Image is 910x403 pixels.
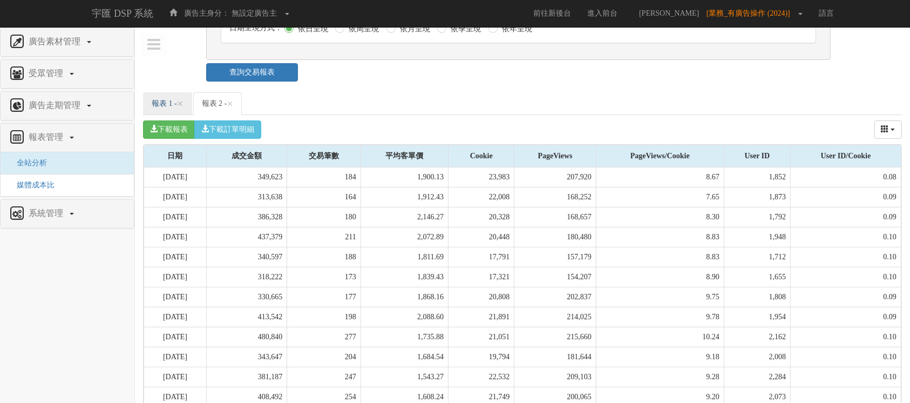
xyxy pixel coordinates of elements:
[449,267,514,287] td: 17,321
[596,287,724,307] td: 9.75
[449,145,514,167] div: Cookie
[9,181,55,189] a: 媒體成本比
[724,145,790,167] div: User ID
[724,187,790,207] td: 1,873
[9,33,126,51] a: 廣告素材管理
[144,207,207,227] td: [DATE]
[791,145,901,167] div: User ID/Cookie
[724,367,790,387] td: 2,284
[449,227,514,247] td: 20,448
[596,247,724,267] td: 8.83
[361,207,448,227] td: 2,146.27
[791,167,901,187] td: 0.08
[227,98,233,110] button: Close
[596,145,724,167] div: PageViews/Cookie
[514,145,595,167] div: PageViews
[791,327,901,347] td: 0.10
[184,9,229,17] span: 廣告主身分：
[206,307,287,327] td: 413,542
[724,347,790,367] td: 2,008
[287,267,361,287] td: 173
[287,367,361,387] td: 247
[724,227,790,247] td: 1,948
[229,24,282,32] span: 日期呈現方式：
[514,347,596,367] td: 181,644
[206,267,287,287] td: 318,222
[287,247,361,267] td: 188
[449,367,514,387] td: 22,532
[206,287,287,307] td: 330,665
[724,307,790,327] td: 1,954
[596,367,724,387] td: 9.28
[9,205,126,223] a: 系統管理
[144,247,207,267] td: [DATE]
[144,145,206,167] div: 日期
[596,267,724,287] td: 8.90
[9,65,126,83] a: 受眾管理
[287,207,361,227] td: 180
[287,145,360,167] div: 交易筆數
[724,327,790,347] td: 2,162
[144,347,207,367] td: [DATE]
[514,327,596,347] td: 215,660
[397,24,430,35] label: 依月呈現
[791,187,901,207] td: 0.09
[227,97,233,110] span: ×
[361,167,448,187] td: 1,900.13
[361,247,448,267] td: 1,811.69
[791,227,901,247] td: 0.10
[724,247,790,267] td: 1,712
[287,167,361,187] td: 184
[449,287,514,307] td: 20,808
[707,9,796,17] span: [業務_有廣告操作 (2024)]
[514,367,596,387] td: 209,103
[596,167,724,187] td: 8.67
[449,167,514,187] td: 23,983
[9,129,126,146] a: 報表管理
[287,327,361,347] td: 277
[206,327,287,347] td: 480,840
[287,227,361,247] td: 211
[449,347,514,367] td: 19,794
[287,347,361,367] td: 204
[791,307,901,327] td: 0.09
[724,267,790,287] td: 1,655
[232,9,277,17] span: 無設定廣告主
[361,267,448,287] td: 1,839.43
[514,247,596,267] td: 157,179
[596,327,724,347] td: 10.24
[206,187,287,207] td: 313,638
[514,227,596,247] td: 180,480
[724,207,790,227] td: 1,792
[177,98,184,110] button: Close
[144,267,207,287] td: [DATE]
[449,327,514,347] td: 21,051
[361,327,448,347] td: 1,735.88
[361,347,448,367] td: 1,684.54
[26,209,69,218] span: 系統管理
[26,37,86,46] span: 廣告素材管理
[499,24,532,35] label: 依年呈現
[177,97,184,110] span: ×
[514,307,596,327] td: 214,025
[596,227,724,247] td: 8.83
[206,367,287,387] td: 381,187
[144,167,207,187] td: [DATE]
[596,207,724,227] td: 8.30
[193,92,242,115] a: 報表 2 -
[449,307,514,327] td: 21,891
[514,287,596,307] td: 202,837
[206,207,287,227] td: 386,328
[514,207,596,227] td: 168,657
[874,120,902,139] button: columns
[724,287,790,307] td: 1,808
[791,367,901,387] td: 0.10
[144,367,207,387] td: [DATE]
[874,120,902,139] div: Columns
[144,307,207,327] td: [DATE]
[361,307,448,327] td: 2,088.60
[596,347,724,367] td: 9.18
[206,347,287,367] td: 343,647
[9,159,47,167] span: 全站分析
